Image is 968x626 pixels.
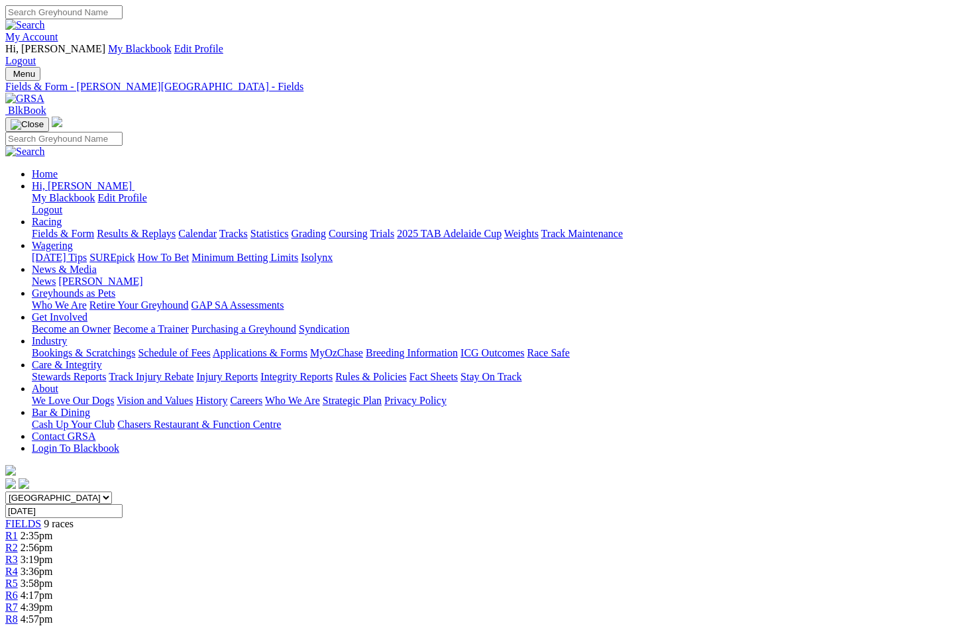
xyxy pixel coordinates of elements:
a: Get Involved [32,311,87,323]
a: Bookings & Scratchings [32,347,135,358]
span: 9 races [44,518,74,529]
a: Vision and Values [117,395,193,406]
a: BlkBook [5,105,46,116]
a: MyOzChase [310,347,363,358]
a: Race Safe [527,347,569,358]
a: Grading [292,228,326,239]
a: Trials [370,228,394,239]
div: Hi, [PERSON_NAME] [32,192,963,216]
a: Results & Replays [97,228,176,239]
a: Stay On Track [460,371,521,382]
a: Strategic Plan [323,395,382,406]
span: Menu [13,69,35,79]
a: Chasers Restaurant & Function Centre [117,419,281,430]
img: Search [5,146,45,158]
a: Industry [32,335,67,346]
span: Hi, [PERSON_NAME] [32,180,132,191]
a: Injury Reports [196,371,258,382]
a: Tracks [219,228,248,239]
a: Applications & Forms [213,347,307,358]
div: Bar & Dining [32,419,963,431]
img: logo-grsa-white.png [52,117,62,127]
a: Edit Profile [174,43,223,54]
a: How To Bet [138,252,189,263]
a: SUREpick [89,252,134,263]
a: Track Injury Rebate [109,371,193,382]
input: Select date [5,504,123,518]
div: My Account [5,43,963,67]
a: My Blackbook [108,43,172,54]
a: FIELDS [5,518,41,529]
a: R6 [5,590,18,601]
a: Purchasing a Greyhound [191,323,296,335]
a: ICG Outcomes [460,347,524,358]
a: Contact GRSA [32,431,95,442]
div: News & Media [32,276,963,287]
span: 4:17pm [21,590,53,601]
a: Fact Sheets [409,371,458,382]
a: History [195,395,227,406]
button: Toggle navigation [5,117,49,132]
a: Schedule of Fees [138,347,210,358]
input: Search [5,132,123,146]
a: My Account [5,31,58,42]
span: 2:35pm [21,530,53,541]
span: 2:56pm [21,542,53,553]
a: R1 [5,530,18,541]
a: Integrity Reports [260,371,333,382]
div: Greyhounds as Pets [32,299,963,311]
a: R5 [5,578,18,589]
a: Weights [504,228,539,239]
a: R2 [5,542,18,553]
a: We Love Our Dogs [32,395,114,406]
input: Search [5,5,123,19]
a: Logout [5,55,36,66]
span: BlkBook [8,105,46,116]
img: logo-grsa-white.png [5,465,16,476]
span: 4:39pm [21,601,53,613]
a: Who We Are [265,395,320,406]
a: Breeding Information [366,347,458,358]
a: Minimum Betting Limits [191,252,298,263]
div: About [32,395,963,407]
a: About [32,383,58,394]
img: GRSA [5,93,44,105]
a: Careers [230,395,262,406]
a: Home [32,168,58,180]
a: GAP SA Assessments [191,299,284,311]
a: Retire Your Greyhound [89,299,189,311]
a: Become a Trainer [113,323,189,335]
a: Track Maintenance [541,228,623,239]
span: 3:19pm [21,554,53,565]
a: Bar & Dining [32,407,90,418]
div: Industry [32,347,963,359]
a: 2025 TAB Adelaide Cup [397,228,502,239]
div: Get Involved [32,323,963,335]
a: Login To Blackbook [32,443,119,454]
div: Wagering [32,252,963,264]
a: R8 [5,613,18,625]
a: R4 [5,566,18,577]
a: Logout [32,204,62,215]
a: Cash Up Your Club [32,419,115,430]
a: Greyhounds as Pets [32,287,115,299]
div: Care & Integrity [32,371,963,383]
a: My Blackbook [32,192,95,203]
img: facebook.svg [5,478,16,489]
button: Toggle navigation [5,67,40,81]
span: 3:58pm [21,578,53,589]
a: [DATE] Tips [32,252,87,263]
span: R3 [5,554,18,565]
a: Hi, [PERSON_NAME] [32,180,134,191]
a: Edit Profile [98,192,147,203]
a: Become an Owner [32,323,111,335]
div: Fields & Form - [PERSON_NAME][GEOGRAPHIC_DATA] - Fields [5,81,963,93]
span: 3:36pm [21,566,53,577]
a: R7 [5,601,18,613]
